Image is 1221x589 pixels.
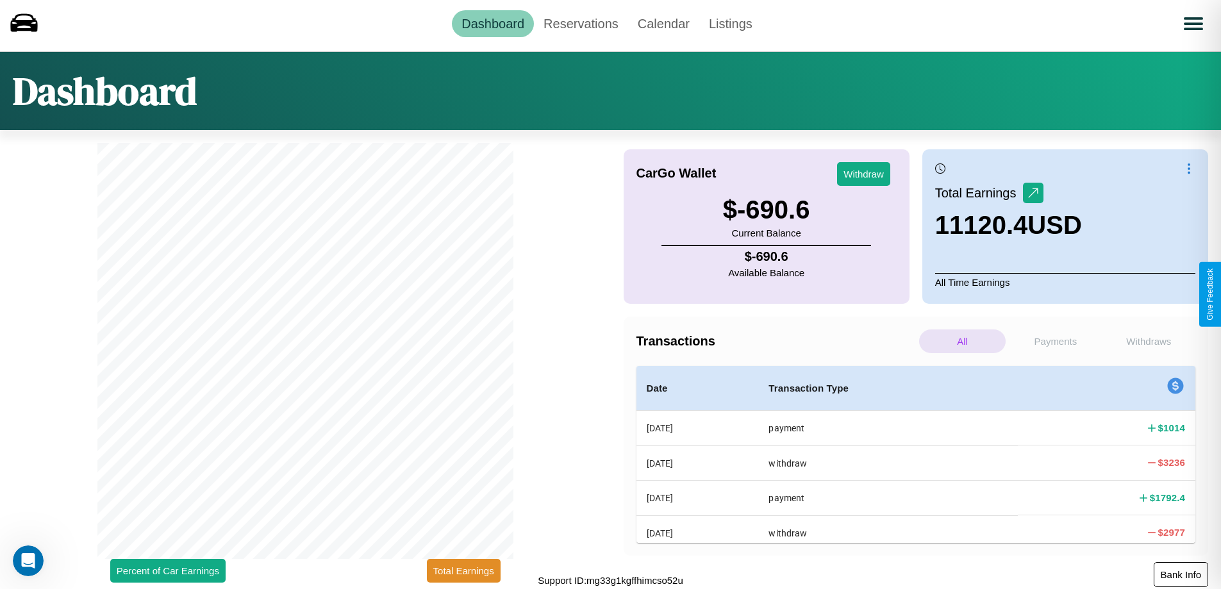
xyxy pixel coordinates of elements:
[1158,456,1185,469] h4: $ 3236
[1154,562,1208,587] button: Bank Info
[628,10,699,37] a: Calendar
[13,65,197,117] h1: Dashboard
[935,273,1195,291] p: All Time Earnings
[728,249,804,264] h4: $ -690.6
[1206,269,1215,320] div: Give Feedback
[1175,6,1211,42] button: Open menu
[935,211,1082,240] h3: 11120.4 USD
[935,181,1023,204] p: Total Earnings
[452,10,534,37] a: Dashboard
[1158,526,1185,539] h4: $ 2977
[534,10,628,37] a: Reservations
[110,559,226,583] button: Percent of Car Earnings
[1150,491,1185,504] h4: $ 1792.4
[758,445,1018,480] th: withdraw
[723,195,810,224] h3: $ -690.6
[538,572,683,589] p: Support ID: mg33g1kgffhimcso52u
[636,166,717,181] h4: CarGo Wallet
[13,545,44,576] iframe: Intercom live chat
[837,162,890,186] button: Withdraw
[728,264,804,281] p: Available Balance
[758,515,1018,550] th: withdraw
[636,481,759,515] th: [DATE]
[636,515,759,550] th: [DATE]
[758,411,1018,446] th: payment
[723,224,810,242] p: Current Balance
[699,10,762,37] a: Listings
[919,329,1006,353] p: All
[647,381,749,396] h4: Date
[1106,329,1192,353] p: Withdraws
[636,411,759,446] th: [DATE]
[768,381,1008,396] h4: Transaction Type
[758,481,1018,515] th: payment
[427,559,501,583] button: Total Earnings
[636,334,916,349] h4: Transactions
[636,445,759,480] th: [DATE]
[1012,329,1099,353] p: Payments
[1158,421,1185,435] h4: $ 1014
